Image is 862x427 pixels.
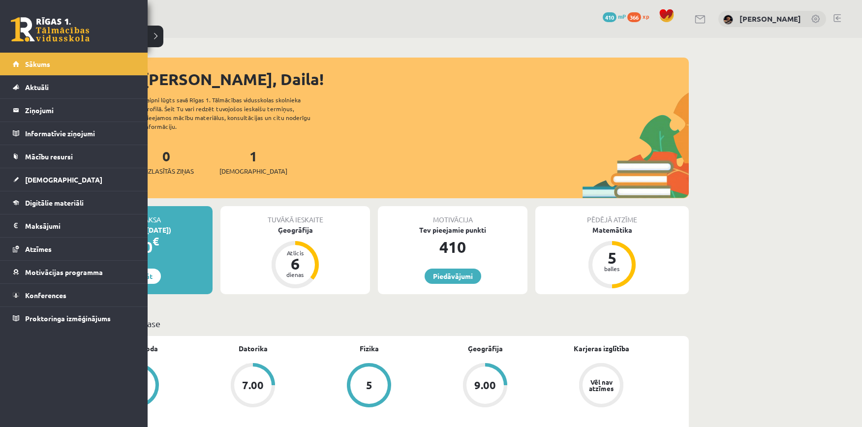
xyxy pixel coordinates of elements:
div: Motivācija [378,206,527,225]
a: Datorika [239,343,268,354]
span: 410 [603,12,616,22]
a: Ziņojumi [13,99,135,122]
span: Atzīmes [25,244,52,253]
span: mP [618,12,626,20]
a: Aktuāli [13,76,135,98]
legend: Ziņojumi [25,99,135,122]
div: balles [597,266,627,272]
a: Vēl nav atzīmes [543,363,659,409]
a: Sākums [13,53,135,75]
div: 6 [280,256,310,272]
img: Daila Kronberga [723,15,733,25]
div: 5 [366,380,372,391]
a: Rīgas 1. Tālmācības vidusskola [11,17,90,42]
a: [DEMOGRAPHIC_DATA] [13,168,135,191]
div: 7.00 [242,380,264,391]
span: [DEMOGRAPHIC_DATA] [219,166,287,176]
a: Mācību resursi [13,145,135,168]
a: 410 mP [603,12,626,20]
a: 5 [311,363,427,409]
a: Karjeras izglītība [574,343,629,354]
a: Ģeogrāfija [468,343,503,354]
div: 5 [597,250,627,266]
a: Maksājumi [13,214,135,237]
div: Laipni lūgts savā Rīgas 1. Tālmācības vidusskolas skolnieka profilā. Šeit Tu vari redzēt tuvojošo... [144,95,328,131]
a: Ģeogrāfija Atlicis 6 dienas [220,225,370,290]
a: Informatīvie ziņojumi [13,122,135,145]
span: 366 [627,12,641,22]
p: Mācību plāns 10.a1 klase [63,317,685,330]
div: Matemātika [535,225,689,235]
a: Piedāvājumi [425,269,481,284]
div: Pēdējā atzīme [535,206,689,225]
legend: Informatīvie ziņojumi [25,122,135,145]
span: [DEMOGRAPHIC_DATA] [25,175,102,184]
span: Neizlasītās ziņas [139,166,194,176]
div: Tev pieejamie punkti [378,225,527,235]
span: € [153,234,159,248]
span: Motivācijas programma [25,268,103,276]
a: Konferences [13,284,135,306]
a: 366 xp [627,12,654,20]
a: Atzīmes [13,238,135,260]
a: Motivācijas programma [13,261,135,283]
a: Matemātika 5 balles [535,225,689,290]
span: Konferences [25,291,66,300]
div: dienas [280,272,310,277]
a: 0Neizlasītās ziņas [139,147,194,176]
span: Mācību resursi [25,152,73,161]
span: Proktoringa izmēģinājums [25,314,111,323]
legend: Maksājumi [25,214,135,237]
a: 7.00 [195,363,311,409]
div: Vēl nav atzīmes [587,379,615,392]
div: Ģeogrāfija [220,225,370,235]
span: Digitālie materiāli [25,198,84,207]
a: Fizika [360,343,379,354]
div: 410 [378,235,527,259]
span: Aktuāli [25,83,49,91]
div: [PERSON_NAME], Daila! [143,67,689,91]
a: [PERSON_NAME] [739,14,801,24]
span: Sākums [25,60,50,68]
div: Tuvākā ieskaite [220,206,370,225]
div: Atlicis [280,250,310,256]
div: 9.00 [474,380,496,391]
a: 1[DEMOGRAPHIC_DATA] [219,147,287,176]
span: xp [643,12,649,20]
a: Proktoringa izmēģinājums [13,307,135,330]
a: 9.00 [427,363,543,409]
a: Digitālie materiāli [13,191,135,214]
